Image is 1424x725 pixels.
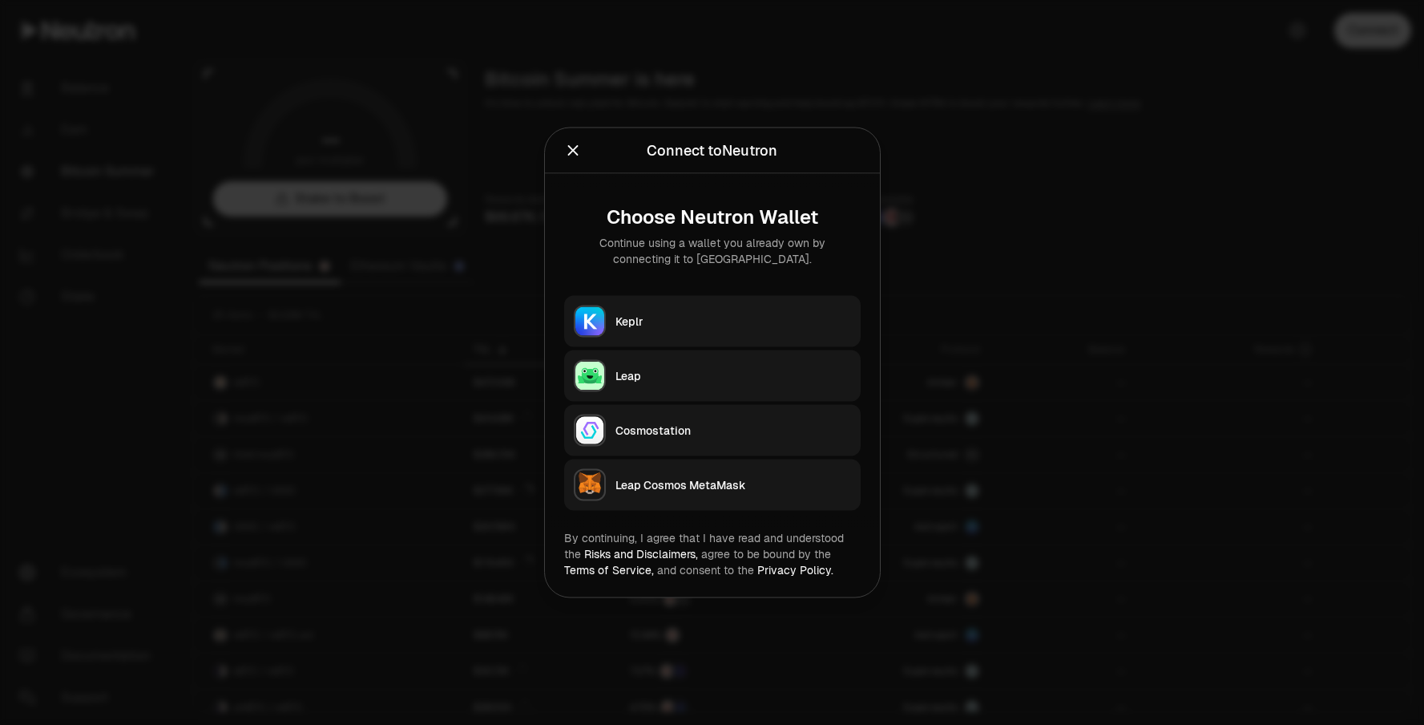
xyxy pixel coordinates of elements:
img: Leap [575,362,604,391]
a: Privacy Policy. [757,563,833,577]
button: KeplrKeplr [564,296,861,347]
div: Connect to Neutron [647,140,777,162]
button: CosmostationCosmostation [564,405,861,456]
img: Cosmostation [575,416,604,445]
div: Leap [615,368,851,384]
img: Leap Cosmos MetaMask [575,471,604,500]
button: Leap Cosmos MetaMaskLeap Cosmos MetaMask [564,460,861,511]
button: LeapLeap [564,350,861,402]
a: Risks and Disclaimers, [584,547,698,561]
img: Keplr [575,307,604,336]
div: Keplr [615,314,851,330]
div: Choose Neutron Wallet [577,206,848,229]
a: Terms of Service, [564,563,654,577]
div: Leap Cosmos MetaMask [615,477,851,493]
div: Cosmostation [615,423,851,439]
button: Close [564,140,582,162]
div: Continue using a wallet you already own by connecting it to [GEOGRAPHIC_DATA]. [577,235,848,267]
div: By continuing, I agree that I have read and understood the agree to be bound by the and consent t... [564,530,861,578]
